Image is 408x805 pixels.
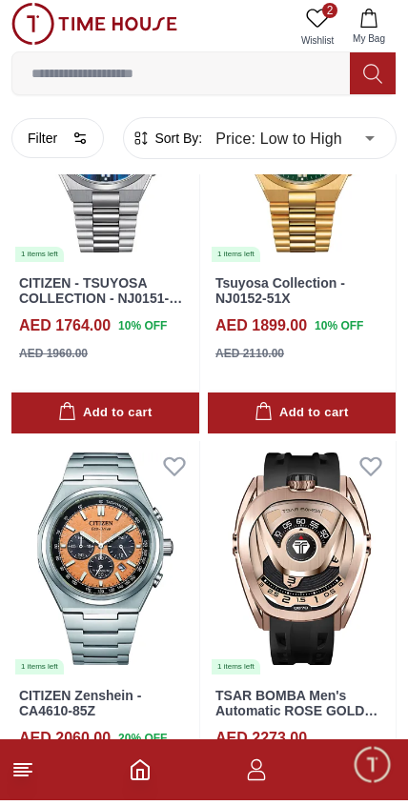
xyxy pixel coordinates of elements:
[255,407,348,429] div: Add to cart
[208,446,396,681] img: TSAR BOMBA Men's Automatic ROSE GOLD Dial Watch - TB8213ASET-07
[118,322,167,339] span: 10 % OFF
[345,36,393,50] span: My Bag
[19,319,111,342] h4: AED 1764.00
[129,763,152,786] a: Home
[19,693,141,724] a: CITIZEN Zenshein - CA4610-85Z
[215,693,382,755] a: TSAR BOMBA Men's Automatic ROSE GOLD Dial Watch - TB8213ASET-07
[215,280,345,312] a: Tsuyosa Collection - NJ0152-51X
[15,664,64,679] div: 1 items left
[215,350,284,367] div: AED 2110.00
[215,319,307,342] h4: AED 1899.00
[202,116,388,170] div: Price: Low to High
[11,397,199,438] button: Add to cart
[208,446,396,681] a: TSAR BOMBA Men's Automatic ROSE GOLD Dial Watch - TB8213ASET-071 items left
[212,252,260,267] div: 1 items left
[11,446,199,681] img: CITIZEN Zenshein - CA4610-85Z
[341,8,397,56] button: My Bag
[315,322,363,339] span: 10 % OFF
[118,735,167,752] span: 20 % OFF
[58,407,152,429] div: Add to cart
[215,732,307,755] h4: AED 2273.00
[19,280,182,328] a: CITIZEN - TSUYOSA COLLECTION - NJ0151-53W
[322,8,337,23] span: 2
[132,133,202,152] button: Sort By:
[294,38,341,52] span: Wishlist
[19,350,88,367] div: AED 1960.00
[151,133,202,152] span: Sort By:
[11,446,199,681] a: CITIZEN Zenshein - CA4610-85Z1 items left
[11,8,177,50] img: ...
[19,732,111,755] h4: AED 2060.00
[212,664,260,679] div: 1 items left
[11,123,104,163] button: Filter
[208,397,396,438] button: Add to cart
[15,252,64,267] div: 1 items left
[294,8,341,56] a: 2Wishlist
[352,749,394,791] div: Chat Widget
